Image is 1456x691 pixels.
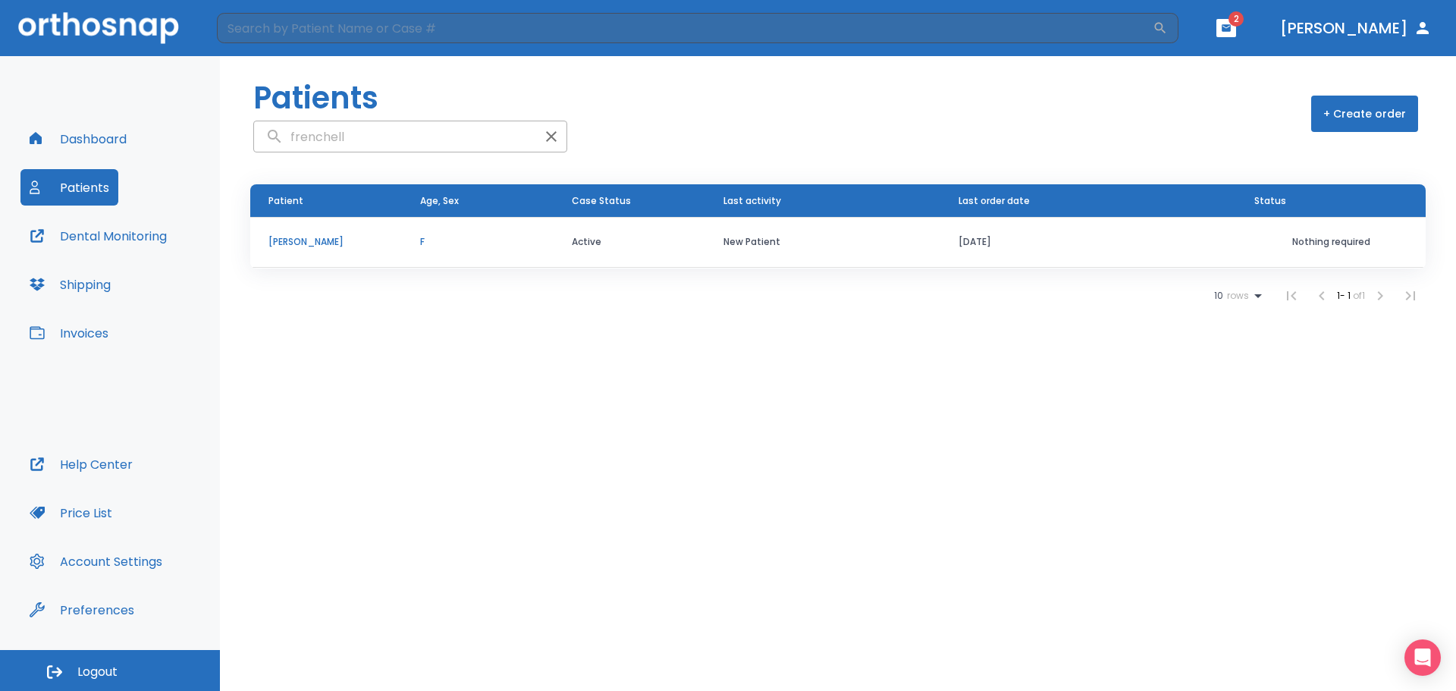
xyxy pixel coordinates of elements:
[959,194,1030,208] span: Last order date
[1254,194,1286,208] span: Status
[1404,639,1441,676] div: Open Intercom Messenger
[20,169,118,206] button: Patients
[554,217,705,268] td: Active
[1254,235,1407,249] p: Nothing required
[1311,96,1418,132] button: + Create order
[1353,289,1365,302] span: of 1
[1274,14,1438,42] button: [PERSON_NAME]
[20,495,121,531] button: Price List
[217,13,1153,43] input: Search by Patient Name or Case #
[940,217,1236,268] td: [DATE]
[20,218,176,254] button: Dental Monitoring
[20,315,118,351] button: Invoices
[268,194,303,208] span: Patient
[1337,289,1353,302] span: 1 - 1
[420,194,459,208] span: Age, Sex
[705,217,940,268] td: New Patient
[268,235,384,249] p: [PERSON_NAME]
[254,122,536,152] input: search
[1223,291,1249,301] span: rows
[20,543,171,579] button: Account Settings
[77,664,118,680] span: Logout
[131,603,145,617] div: Tooltip anchor
[20,266,120,303] button: Shipping
[572,194,631,208] span: Case Status
[723,194,781,208] span: Last activity
[420,235,535,249] p: F
[18,12,179,43] img: Orthosnap
[20,121,136,157] button: Dashboard
[1214,291,1223,301] span: 10
[1228,11,1244,27] span: 2
[20,592,143,628] button: Preferences
[253,75,378,121] h1: Patients
[20,446,142,482] button: Help Center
